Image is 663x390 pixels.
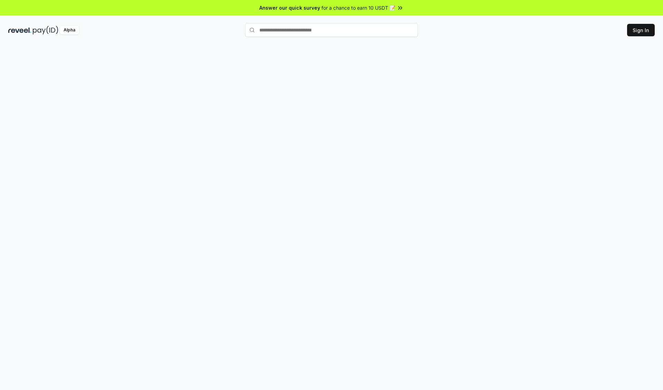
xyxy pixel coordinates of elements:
img: reveel_dark [8,26,31,35]
span: for a chance to earn 10 USDT 📝 [321,4,395,11]
button: Sign In [627,24,655,36]
div: Alpha [60,26,79,35]
span: Answer our quick survey [259,4,320,11]
img: pay_id [33,26,58,35]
